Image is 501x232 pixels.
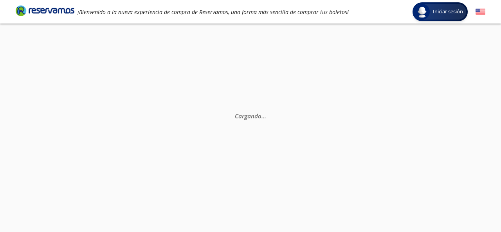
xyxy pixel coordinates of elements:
i: Brand Logo [16,5,74,16]
button: English [476,7,485,17]
span: . [265,112,266,120]
span: . [263,112,265,120]
em: Cargando [235,112,266,120]
em: ¡Bienvenido a la nueva experiencia de compra de Reservamos, una forma más sencilla de comprar tus... [77,8,349,16]
span: Iniciar sesión [430,8,466,16]
a: Brand Logo [16,5,74,19]
span: . [261,112,263,120]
